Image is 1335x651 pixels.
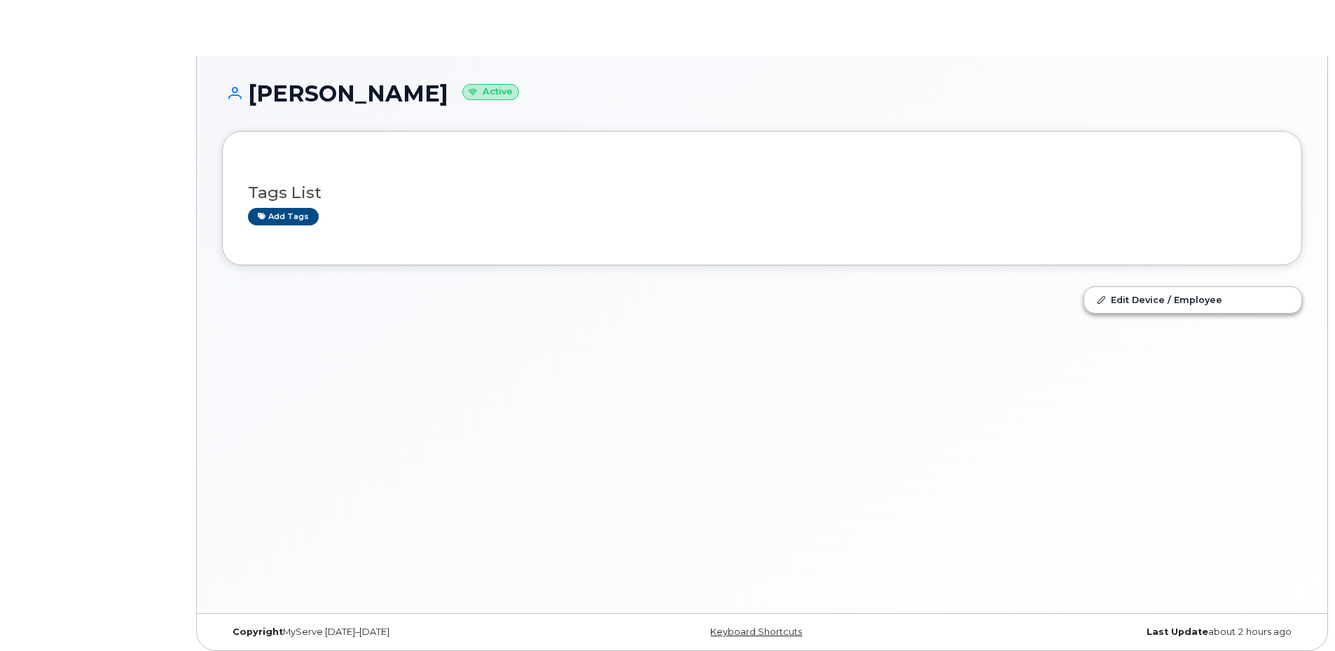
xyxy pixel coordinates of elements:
strong: Copyright [233,626,283,637]
h3: Tags List [248,184,1276,202]
a: Edit Device / Employee [1084,287,1301,312]
small: Active [462,84,519,100]
strong: Last Update [1147,626,1208,637]
h1: [PERSON_NAME] [222,81,1302,106]
div: about 2 hours ago [942,626,1302,638]
a: Keyboard Shortcuts [710,626,802,637]
a: Add tags [248,208,319,225]
div: MyServe [DATE]–[DATE] [222,626,582,638]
